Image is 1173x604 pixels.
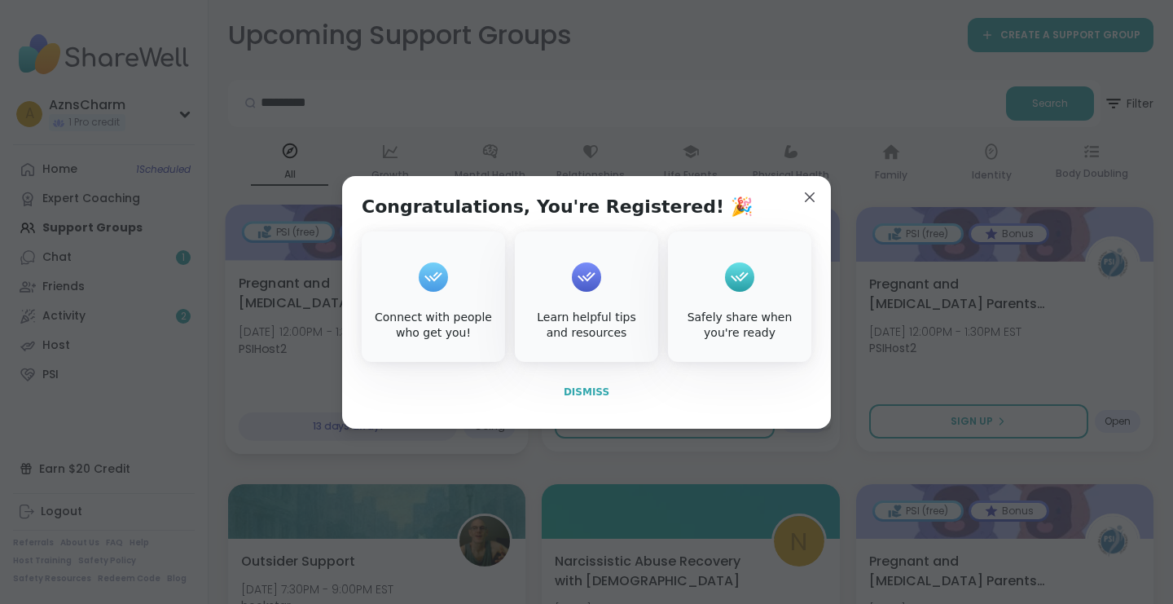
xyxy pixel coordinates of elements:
div: Connect with people who get you! [365,310,502,342]
button: Dismiss [362,375,811,409]
div: Safely share when you're ready [671,310,808,342]
h1: Congratulations, You're Registered! 🎉 [362,196,753,218]
span: Dismiss [564,386,609,398]
div: Learn helpful tips and resources [518,310,655,342]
